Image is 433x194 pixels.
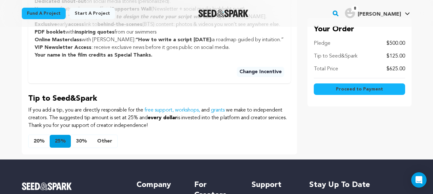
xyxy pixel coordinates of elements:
[211,108,225,113] a: grants
[314,40,330,47] p: Pledge
[35,37,82,43] strong: Online Masterclass
[344,7,411,18] a: Erwin's Profile
[148,115,177,120] span: every dollar
[351,5,359,12] span: 8
[358,12,401,17] span: [PERSON_NAME]
[345,8,401,18] div: Erwin's Profile
[198,10,249,17] a: Seed&Spark Homepage
[198,10,249,17] img: Seed&Spark Logo Dark Mode
[136,37,212,43] strong: “How to write a script [DATE]:
[387,40,405,47] p: $500.00
[22,182,72,190] img: Seed&Spark Logo
[237,67,284,77] button: Change Incentive
[75,30,114,35] strong: inspiring quotes
[145,108,200,113] a: free support, workshops,
[336,86,383,92] span: Proceed to Payment
[309,180,412,190] h5: Stay up to date
[29,135,50,148] button: 20%
[411,172,427,188] div: Open Intercom Messenger
[314,52,357,60] p: Tip to Seed&Spark
[71,135,92,148] button: 30%
[35,28,284,36] li: with from our swimmers
[314,24,405,35] p: Your Order
[50,135,71,148] button: 25%
[22,8,66,19] a: Fund a project
[35,30,65,35] strong: PDF booklet
[22,182,124,190] a: Seed&Spark Homepage
[70,8,115,19] a: Start a project
[28,106,291,129] p: If you add a tip, you are directly responsible for the and we make to independent creators. The s...
[92,135,117,148] button: Other
[252,180,296,190] h5: Support
[35,45,91,50] strong: VIP Newsletter Access
[35,53,152,58] strong: Your name in the film credits as Special Thanks.
[345,8,355,18] img: user.png
[344,7,411,20] span: Erwin's Profile
[387,52,405,60] p: $125.00
[137,180,181,190] h5: Company
[387,65,405,73] p: $625.00
[35,36,284,44] li: with [PERSON_NAME]: a roadmap guided by intuition.”
[35,44,284,51] li: : receive exclusive news before it goes public on social media.
[314,65,338,73] p: Total Price
[314,83,405,95] button: Proceed to Payment
[28,94,291,104] p: Tip to Seed&Spark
